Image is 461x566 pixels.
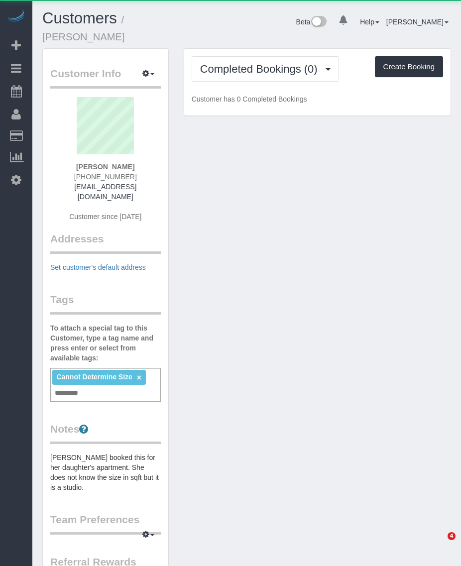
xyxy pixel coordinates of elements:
legend: Tags [50,292,161,315]
legend: Customer Info [50,66,161,89]
p: Customer has 0 Completed Bookings [192,94,443,104]
a: Customers [42,9,117,27]
span: Cannot Determine Size [56,373,132,381]
a: Set customer's default address [50,263,146,271]
iframe: Intercom live chat [427,532,451,556]
legend: Notes [50,422,161,444]
a: Help [360,18,379,26]
label: To attach a special tag to this Customer, type a tag name and press enter or select from availabl... [50,323,161,363]
a: × [137,373,141,382]
strong: [PERSON_NAME] [76,163,134,171]
button: Completed Bookings (0) [192,56,339,82]
a: Beta [296,18,327,26]
pre: [PERSON_NAME] booked this for her daughter's apartment. She does not know the size in sqft but it... [50,453,161,492]
img: Automaid Logo [6,10,26,24]
legend: Team Preferences [50,512,161,535]
img: New interface [310,16,327,29]
button: Create Booking [375,56,443,77]
span: 4 [448,532,456,540]
span: Customer since [DATE] [69,213,141,221]
a: [PERSON_NAME] [386,18,449,26]
a: [EMAIL_ADDRESS][DOMAIN_NAME] [74,183,136,201]
span: Completed Bookings (0) [200,63,323,75]
span: [PHONE_NUMBER] [74,173,137,181]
